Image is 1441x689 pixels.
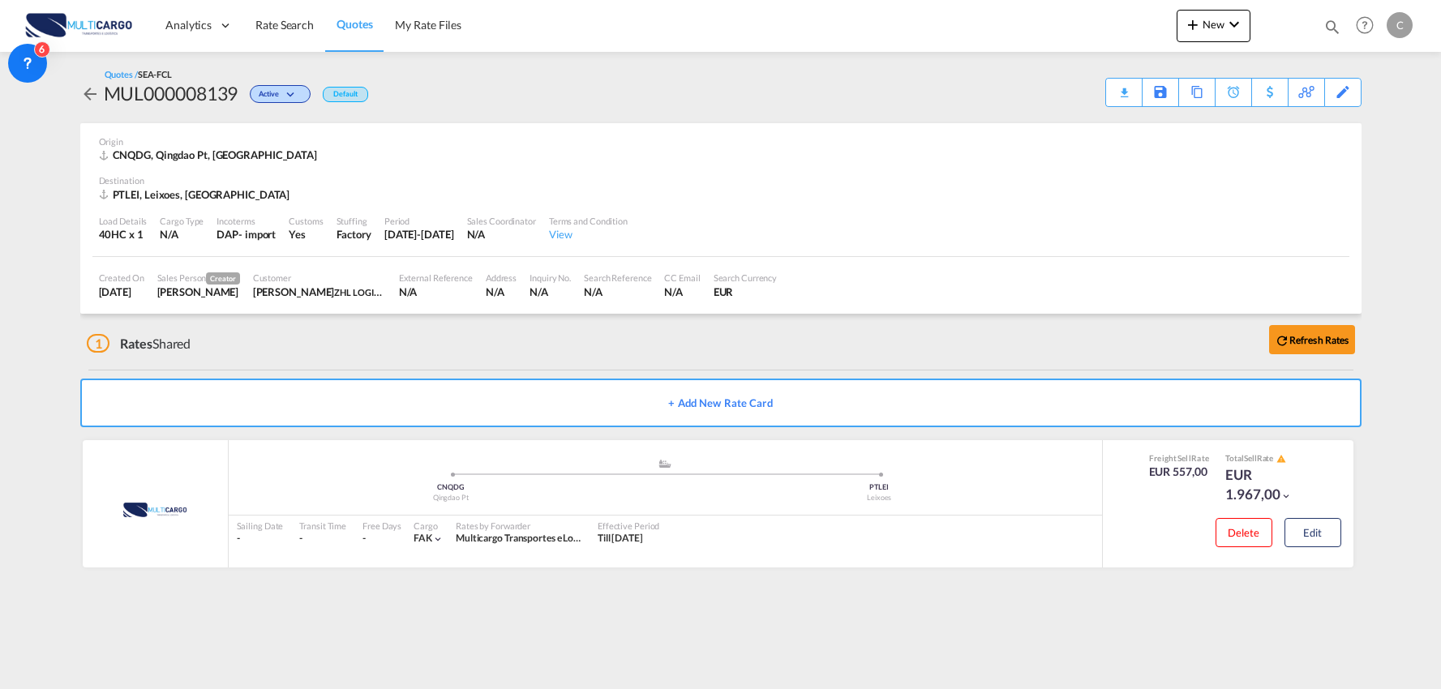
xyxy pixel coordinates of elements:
span: Sell [1244,453,1257,463]
div: CC Email [664,272,700,284]
div: Free Days [362,520,401,532]
div: Multicargo Transportes e Logistica [456,532,581,546]
div: C [1387,12,1413,38]
div: Transit Time [299,520,346,532]
span: Analytics [165,17,212,33]
button: icon-refreshRefresh Rates [1269,325,1355,354]
div: Origin [99,135,1343,148]
button: Delete [1216,518,1272,547]
div: Quote PDF is not available at this time [1114,79,1134,93]
span: ZHL LOGISTICS CO.,LTD [334,285,430,298]
div: Qingdao Pt [237,493,666,503]
span: Creator [206,272,239,285]
div: - [237,532,284,546]
div: Factory Stuffing [337,227,371,242]
div: EUR 1.967,00 [1225,465,1306,504]
div: EUR 557,00 [1149,464,1210,480]
span: FAK [414,532,432,544]
div: Change Status Here [250,85,311,103]
div: N/A [486,285,517,299]
div: N/A [664,285,700,299]
div: Sales Person [157,272,240,285]
div: 40HC x 1 [99,227,148,242]
button: icon-plus 400-fgNewicon-chevron-down [1177,10,1250,42]
div: N/A [399,285,473,299]
span: My Rate Files [395,18,461,32]
div: PTLEI [665,482,1094,493]
md-icon: icon-alert [1276,454,1286,464]
div: N/A [584,285,651,299]
span: New [1183,18,1244,31]
span: SEA-FCL [138,69,172,79]
div: Cargo Type [160,215,204,227]
md-icon: icon-chevron-down [283,91,302,100]
div: DAP [217,227,238,242]
div: Address [486,272,517,284]
div: Inquiry No. [530,272,571,284]
md-icon: assets/icons/custom/ship-fill.svg [655,460,675,468]
md-icon: icon-arrow-left [80,84,100,104]
div: PTLEI, Leixoes, Europe [99,187,294,202]
div: View [549,227,628,242]
span: Multicargo Transportes e Logistica [456,532,601,544]
div: Load Details [99,215,148,227]
div: Yes [289,227,323,242]
div: Search Currency [714,272,778,284]
b: Refresh Rates [1289,334,1349,346]
div: CNQDG, Qingdao Pt, Middle East [99,148,321,162]
span: CNQDG, Qingdao Pt, [GEOGRAPHIC_DATA] [113,148,317,161]
span: Active [259,89,282,105]
div: Sales Coordinator [467,215,536,227]
button: + Add New Rate Card [80,379,1362,427]
div: Till 17 Sep 2025 [598,532,643,546]
button: icon-alert [1275,453,1286,465]
div: Created On [99,272,144,284]
div: Effective Period [598,520,659,532]
div: MUL000008139 [104,80,238,106]
div: Customer [253,272,386,284]
div: Terms and Condition [549,215,628,227]
div: Total Rate [1225,452,1306,465]
div: N/A [467,227,536,242]
div: Cargo [414,520,444,532]
div: Change Status Here [238,80,315,106]
div: Cesar Teixeira [157,285,240,299]
div: icon-arrow-left [80,80,104,106]
div: Stuffing [337,215,371,227]
div: Freight Rate [1149,452,1210,464]
div: Leixoes [665,493,1094,503]
span: Till [DATE] [598,532,643,544]
div: Sailing Date [237,520,284,532]
md-icon: icon-magnify [1323,18,1341,36]
div: Save As Template [1143,79,1178,106]
div: Destination [99,174,1343,186]
div: Rates by Forwarder [456,520,581,532]
div: Customs [289,215,323,227]
div: Period [384,215,454,227]
div: External Reference [399,272,473,284]
span: Help [1351,11,1379,39]
div: Search Reference [584,272,651,284]
md-icon: icon-download [1114,81,1134,93]
md-icon: icon-plus 400-fg [1183,15,1203,34]
div: - [362,532,366,546]
img: 82db67801a5411eeacfdbd8acfa81e61.png [24,7,134,44]
span: Quotes [337,17,372,31]
span: Sell [1177,453,1191,463]
img: MultiCargo [101,490,208,530]
md-icon: icon-chevron-down [432,533,444,545]
div: - import [238,227,276,242]
md-icon: icon-chevron-down [1280,490,1292,502]
div: N/A [160,227,204,242]
md-icon: icon-chevron-down [1224,15,1244,34]
div: Default [323,87,367,102]
div: 18 Aug 2025 [99,285,144,299]
div: Quotes /SEA-FCL [105,68,173,80]
div: Help [1351,11,1387,41]
md-icon: icon-refresh [1275,333,1289,348]
div: Incoterms [217,215,276,227]
div: 17 Sep 2025 [384,227,454,242]
div: N/A [530,285,571,299]
div: EUR [714,285,778,299]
